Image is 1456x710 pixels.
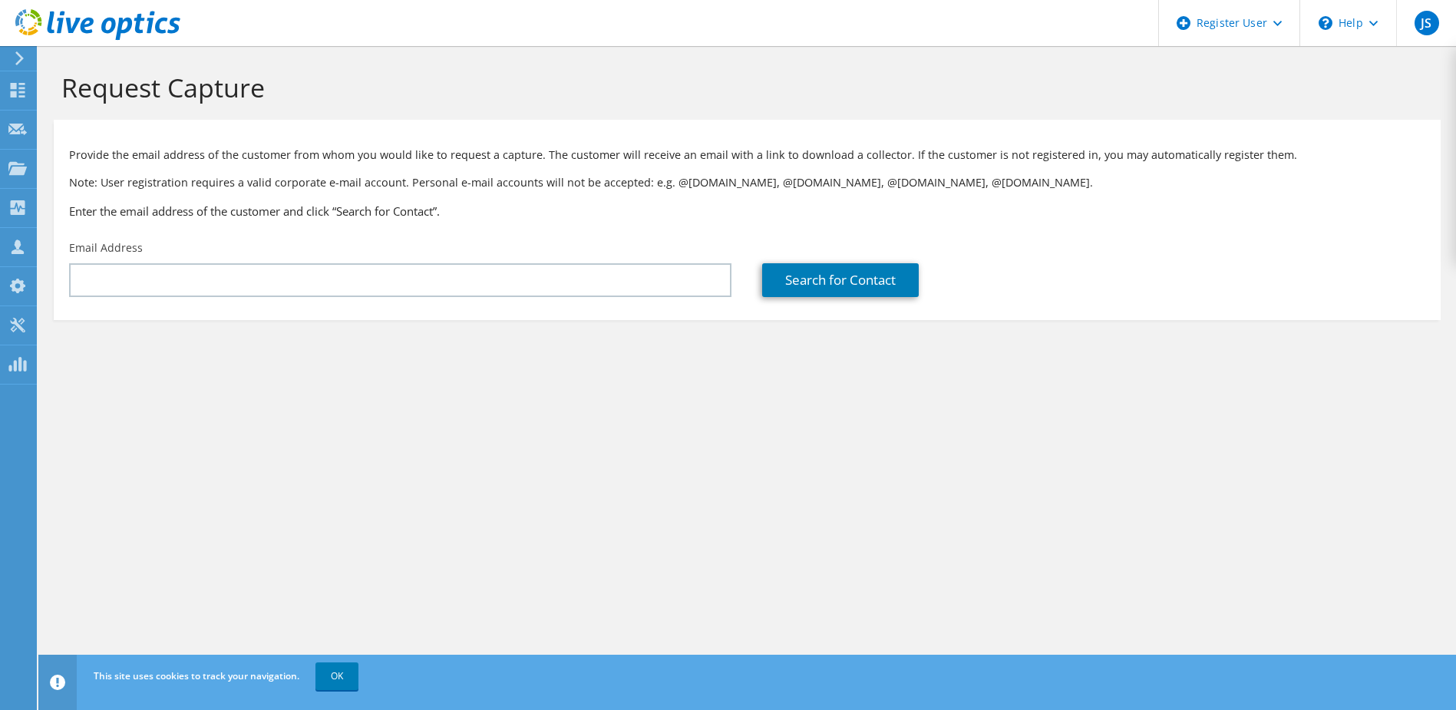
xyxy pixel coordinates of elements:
[69,240,143,256] label: Email Address
[1319,16,1332,30] svg: \n
[69,147,1425,163] p: Provide the email address of the customer from whom you would like to request a capture. The cust...
[762,263,919,297] a: Search for Contact
[69,203,1425,220] h3: Enter the email address of the customer and click “Search for Contact”.
[94,669,299,682] span: This site uses cookies to track your navigation.
[315,662,358,690] a: OK
[61,71,1425,104] h1: Request Capture
[69,174,1425,191] p: Note: User registration requires a valid corporate e-mail account. Personal e-mail accounts will ...
[1415,11,1439,35] span: JS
